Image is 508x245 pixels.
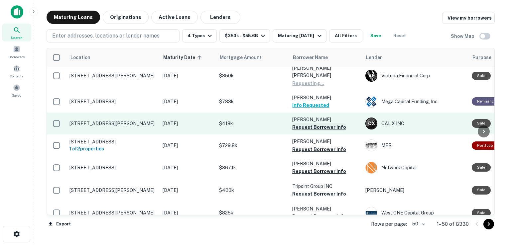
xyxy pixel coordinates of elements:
div: CAL X INC [365,118,465,129]
a: Borrowers [2,43,31,61]
span: Lender [366,53,382,61]
img: picture [366,140,377,151]
div: This is a portfolio loan with 2 properties [472,141,498,150]
p: [DATE] [163,164,212,171]
img: picture [366,162,377,173]
div: Sale [472,72,491,80]
span: Search [11,35,23,40]
button: Enter addresses, locations or lender names [47,29,180,42]
p: [PERSON_NAME] [292,116,359,123]
th: Lender [362,48,468,67]
p: $400k [219,187,286,194]
div: Victoria Financial Corp [365,70,465,82]
button: All Filters [329,29,362,42]
span: Purpose [472,53,491,61]
span: Maturity Date [163,53,204,61]
p: [DATE] [163,120,212,127]
p: $367.1k [219,164,286,171]
p: [PERSON_NAME] [292,160,359,167]
div: West ONE Capital Group [365,207,465,219]
p: [PERSON_NAME] [365,187,465,194]
button: Maturing Loans [47,11,100,24]
button: Active Loans [151,11,198,24]
p: [STREET_ADDRESS][PERSON_NAME] [69,187,156,193]
img: picture [366,96,377,107]
span: Borrowers [9,54,25,59]
button: Request Borrower Info [292,145,346,153]
button: $350k - $55.6B [219,29,270,42]
p: [STREET_ADDRESS] [69,165,156,171]
a: Search [2,24,31,41]
p: [PERSON_NAME] [292,138,359,145]
button: Maturing [DATE] [273,29,326,42]
p: Rows per page: [371,220,407,228]
button: Request Borrower Info [292,123,346,131]
h6: Show Map [451,33,475,40]
button: Info Requested [292,101,329,109]
button: Originations [103,11,149,24]
button: Request Borrower Info [292,212,346,220]
a: View my borrowers [442,12,495,24]
div: MER [365,139,465,151]
span: Location [70,53,90,61]
p: $825k [219,209,286,216]
div: Sale [472,209,491,217]
div: Mega Capital Funding, Inc. [365,96,465,108]
div: 50 [410,219,426,229]
th: Mortgage Amount [216,48,289,67]
p: [STREET_ADDRESS][PERSON_NAME] [69,210,156,216]
a: Saved [2,81,31,99]
p: [PERSON_NAME] [292,94,359,101]
p: $733k [219,98,286,105]
p: $850k [219,72,286,79]
p: Enter addresses, locations or lender names [52,32,160,40]
a: Contacts [2,62,31,80]
p: [STREET_ADDRESS] [69,99,156,105]
button: Save your search to get updates of matches that match your search criteria. [365,29,386,42]
p: $418k [219,120,286,127]
p: [DATE] [163,209,212,216]
button: 4 Types [182,29,217,42]
p: [DATE] [163,187,212,194]
div: Sale [472,186,491,194]
p: [DATE] [163,142,212,149]
p: [PERSON_NAME] [PERSON_NAME] [292,64,359,79]
div: Sale [472,119,491,127]
button: Reset [389,29,410,42]
img: capitalize-icon.png [11,5,23,19]
p: [STREET_ADDRESS][PERSON_NAME] [69,73,156,79]
span: Contacts [10,73,23,79]
th: Borrower Name [289,48,362,67]
p: [DATE] [163,98,212,105]
button: Request Borrower Info [292,167,346,175]
div: Sale [472,163,491,172]
p: V F [368,72,375,79]
span: Borrower Name [293,53,328,61]
iframe: Chat Widget [475,192,508,224]
p: [PERSON_NAME] [292,205,359,212]
p: [STREET_ADDRESS] [69,139,156,145]
p: [DATE] [163,72,212,79]
button: Lenders [200,11,240,24]
th: Location [66,48,159,67]
p: 1–50 of 8330 [437,220,469,228]
p: $729.8k [219,142,286,149]
button: Go to next page [483,219,494,229]
span: Mortgage Amount [220,53,270,61]
p: C X [368,120,375,127]
div: Maturing [DATE] [278,32,323,40]
button: Request Borrower Info [292,190,346,198]
p: [STREET_ADDRESS][PERSON_NAME] [69,121,156,126]
img: picture [366,207,377,218]
div: Network Capital [365,162,465,174]
p: Tripoint Group INC [292,183,359,190]
th: Maturity Date [159,48,216,67]
h6: 1 of 2 properties [69,145,156,152]
span: Saved [12,93,22,98]
button: Export [47,219,72,229]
